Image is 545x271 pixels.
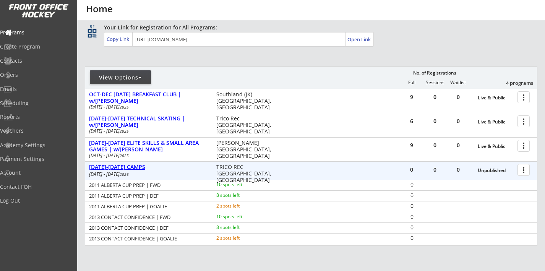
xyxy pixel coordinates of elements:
div: 2013 CONTACT CONFIDENCE | GOALIE [89,236,206,241]
div: qr [87,24,96,29]
div: [DATE]-[DATE] TECHNICAL SKATING | w/[PERSON_NAME] [89,115,208,128]
div: Full [400,80,423,85]
div: Live & Public [478,144,514,149]
div: 2 spots left [216,204,266,208]
div: 4 programs [493,80,533,86]
div: Unpublished [478,168,514,173]
div: [DATE]-[DATE] CAMPS [89,164,208,170]
div: [DATE] - [DATE] [89,153,206,158]
div: View Options [90,74,151,81]
div: 2011 ALBERTA CUP PREP | FWD [89,183,206,188]
div: 0 [401,182,423,187]
div: 6 [400,118,423,124]
div: Trico Rec [GEOGRAPHIC_DATA], [GEOGRAPHIC_DATA] [216,115,276,135]
button: qr_code [86,28,98,39]
div: 10 spots left [216,182,266,187]
div: Waitlist [446,80,469,85]
div: 2 spots left [216,236,266,240]
div: 9 [400,143,423,148]
div: 2013 CONTACT CONFIDENCE | FWD [89,215,206,220]
div: No. of Registrations [411,70,458,76]
div: 0 [447,143,470,148]
div: 0 [401,235,423,241]
button: more_vert [517,115,530,127]
div: 0 [447,167,470,172]
div: Open Link [347,36,371,43]
div: Copy Link [107,36,131,42]
div: TRICO REC [GEOGRAPHIC_DATA], [GEOGRAPHIC_DATA] [216,164,276,183]
div: 2011 ALBERTA CUP PREP | GOALIE [89,204,206,209]
button: more_vert [517,140,530,152]
div: Southland (JK) [GEOGRAPHIC_DATA], [GEOGRAPHIC_DATA] [216,91,276,110]
em: 2025 [120,153,129,158]
div: 2013 CONTACT CONFIDENCE | DEF [89,226,206,230]
div: OCT-DEC [DATE] BREAKFAST CLUB | w/[PERSON_NAME] [89,91,208,104]
div: 0 [423,94,446,100]
div: [PERSON_NAME] [GEOGRAPHIC_DATA], [GEOGRAPHIC_DATA] [216,140,276,159]
div: 0 [423,167,446,172]
div: 10 spots left [216,214,266,219]
div: 0 [400,167,423,172]
div: Live & Public [478,119,514,125]
div: 0 [401,214,423,219]
div: 0 [423,143,446,148]
div: Sessions [423,80,446,85]
div: 8 spots left [216,193,266,198]
div: 8 spots left [216,225,266,230]
a: Open Link [347,34,371,45]
div: 0 [401,193,423,198]
div: 0 [401,203,423,209]
div: Your Link for Registration for All Programs: [104,24,514,31]
div: [DATE]-[DATE] ELITE SKILLS & SMALL AREA GAMES | w/[PERSON_NAME] [89,140,208,153]
em: 2025 [120,104,129,110]
div: [DATE] - [DATE] [89,129,206,133]
div: 0 [423,118,446,124]
button: more_vert [517,91,530,103]
button: more_vert [517,164,530,176]
div: [DATE] - [DATE] [89,172,206,177]
div: 0 [401,225,423,230]
div: 0 [447,94,470,100]
div: 0 [447,118,470,124]
em: 2025 [120,128,129,134]
div: Live & Public [478,95,514,101]
div: 9 [400,94,423,100]
div: 2011 ALBERTA CUP PREP | DEF [89,193,206,198]
em: 2026 [120,172,129,177]
div: [DATE] - [DATE] [89,105,206,109]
